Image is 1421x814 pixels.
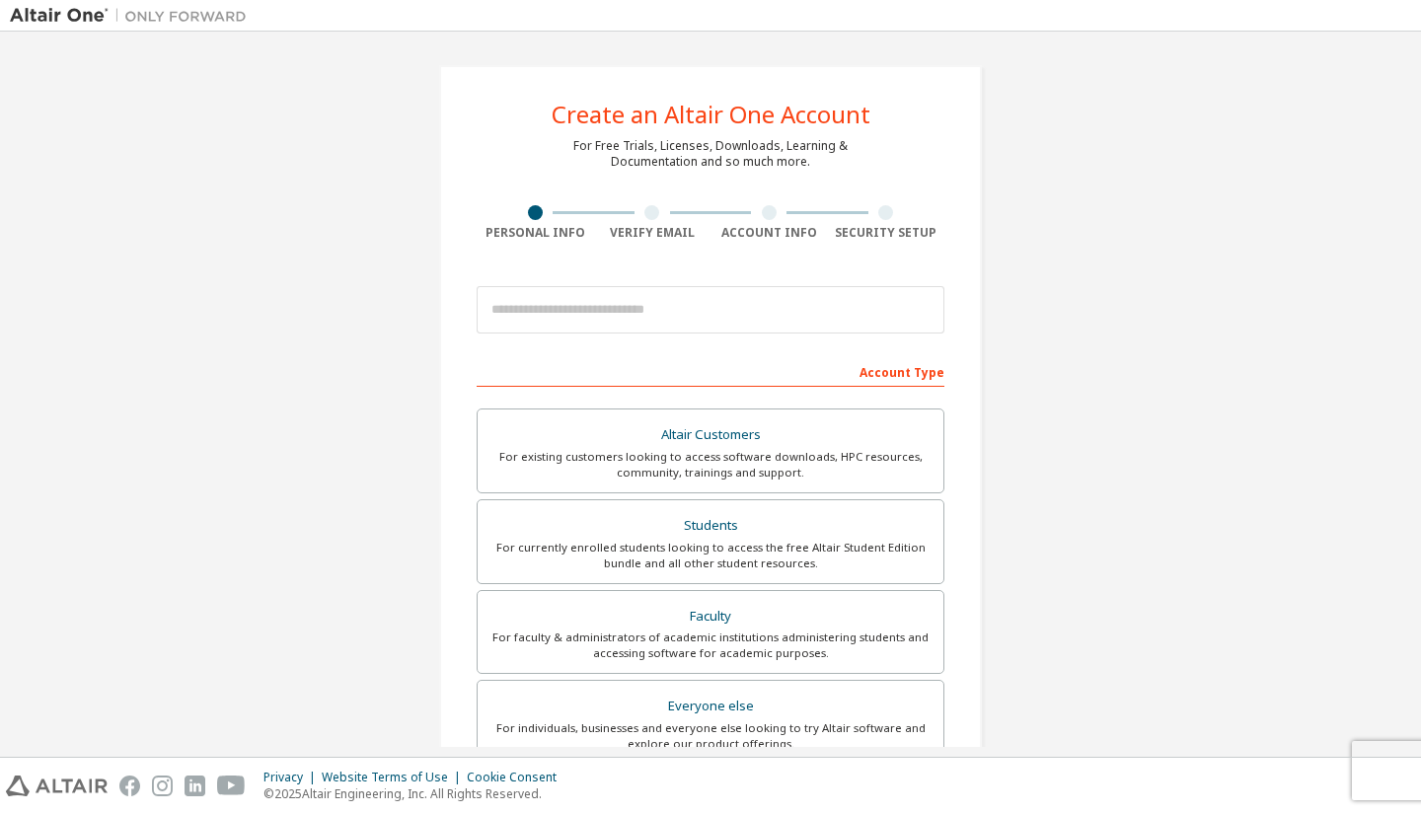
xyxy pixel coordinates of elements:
[489,449,932,481] div: For existing customers looking to access software downloads, HPC resources, community, trainings ...
[489,720,932,752] div: For individuals, businesses and everyone else looking to try Altair software and explore our prod...
[119,776,140,796] img: facebook.svg
[152,776,173,796] img: instagram.svg
[594,225,711,241] div: Verify Email
[467,770,568,785] div: Cookie Consent
[6,776,108,796] img: altair_logo.svg
[489,512,932,540] div: Students
[489,693,932,720] div: Everyone else
[710,225,828,241] div: Account Info
[263,785,568,802] p: © 2025 Altair Engineering, Inc. All Rights Reserved.
[185,776,205,796] img: linkedin.svg
[217,776,246,796] img: youtube.svg
[322,770,467,785] div: Website Terms of Use
[828,225,945,241] div: Security Setup
[552,103,870,126] div: Create an Altair One Account
[263,770,322,785] div: Privacy
[489,629,932,661] div: For faculty & administrators of academic institutions administering students and accessing softwa...
[489,540,932,571] div: For currently enrolled students looking to access the free Altair Student Edition bundle and all ...
[573,138,848,170] div: For Free Trials, Licenses, Downloads, Learning & Documentation and so much more.
[10,6,257,26] img: Altair One
[477,225,594,241] div: Personal Info
[489,603,932,630] div: Faculty
[477,355,944,387] div: Account Type
[489,421,932,449] div: Altair Customers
